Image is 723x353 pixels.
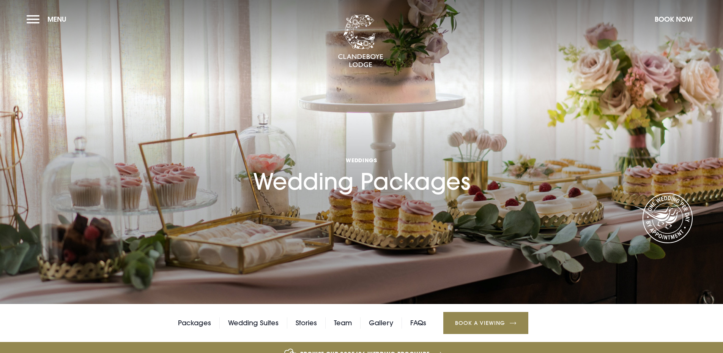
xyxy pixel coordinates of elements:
[253,113,470,195] h1: Wedding Packages
[338,15,383,68] img: Clandeboye Lodge
[334,317,352,329] a: Team
[651,11,696,27] button: Book Now
[47,15,66,24] span: Menu
[178,317,211,329] a: Packages
[27,11,70,27] button: Menu
[369,317,393,329] a: Gallery
[443,312,528,334] a: Book a Viewing
[410,317,426,329] a: FAQs
[253,157,470,164] span: Weddings
[296,317,317,329] a: Stories
[228,317,279,329] a: Wedding Suites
